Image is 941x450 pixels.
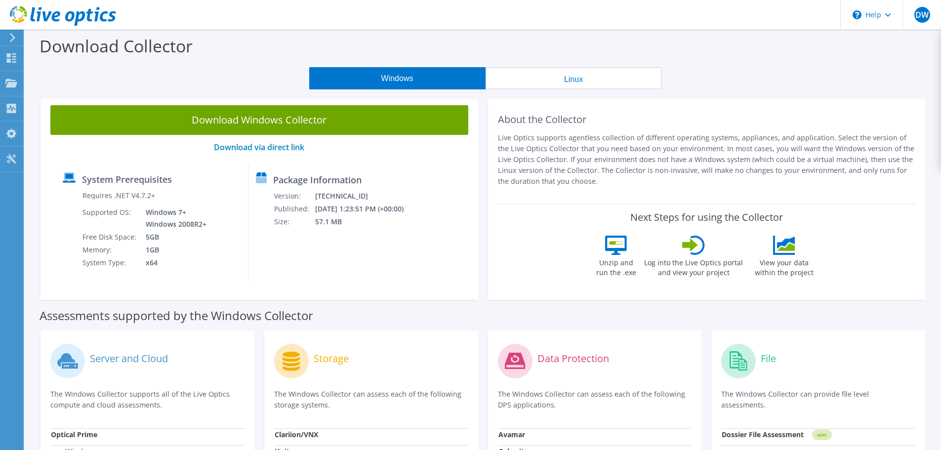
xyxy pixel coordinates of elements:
[273,175,362,185] label: Package Information
[315,190,417,203] td: [TECHNICAL_ID]
[498,389,692,410] p: The Windows Collector can assess each of the following DPS applications.
[498,430,525,439] strong: Avamar
[537,354,609,364] label: Data Protection
[314,354,349,364] label: Storage
[498,132,916,187] p: Live Optics supports agentless collection of different operating systems, appliances, and applica...
[761,354,776,364] label: File
[82,206,138,231] td: Supported OS:
[40,35,193,57] label: Download Collector
[214,142,304,153] a: Download via direct link
[644,255,743,278] label: Log into the Live Optics portal and view your project
[50,389,245,410] p: The Windows Collector supports all of the Live Optics compute and cloud assessments.
[498,114,916,125] h2: About the Collector
[40,311,313,321] label: Assessments supported by the Windows Collector
[274,389,468,410] p: The Windows Collector can assess each of the following storage systems.
[138,231,208,244] td: 5GB
[275,430,318,439] strong: Clariion/VNX
[82,244,138,256] td: Memory:
[138,244,208,256] td: 1GB
[82,174,172,184] label: System Prerequisites
[722,430,804,439] strong: Dossier File Assessment
[630,211,783,223] label: Next Steps for using the Collector
[486,67,662,89] button: Linux
[51,430,97,439] strong: Optical Prime
[274,190,315,203] td: Version:
[817,432,827,438] tspan: NEW!
[82,256,138,269] td: System Type:
[593,255,639,278] label: Unzip and run the .exe
[315,203,417,215] td: [DATE] 1:23:51 PM (+00:00)
[914,7,930,23] span: DW
[274,203,315,215] td: Published:
[138,206,208,231] td: Windows 7+ Windows 2008R2+
[748,255,819,278] label: View your data within the project
[721,389,915,410] p: The Windows Collector can provide file level assessments.
[274,215,315,228] td: Size:
[853,10,861,19] svg: \n
[50,105,468,135] a: Download Windows Collector
[82,231,138,244] td: Free Disk Space:
[82,191,155,201] label: Requires .NET V4.7.2+
[138,256,208,269] td: x64
[309,67,486,89] button: Windows
[90,354,168,364] label: Server and Cloud
[315,215,417,228] td: 57.1 MB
